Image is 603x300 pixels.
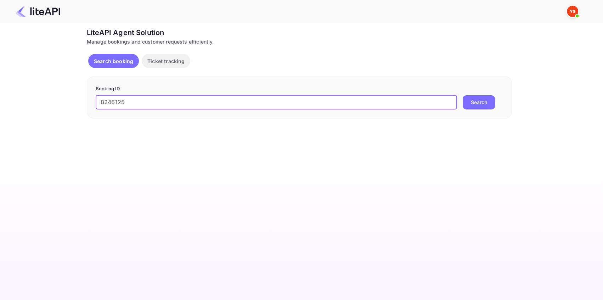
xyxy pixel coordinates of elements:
div: LiteAPI Agent Solution [87,27,512,38]
p: Search booking [94,57,133,65]
input: Enter Booking ID (e.g., 63782194) [96,95,457,109]
button: Search [463,95,495,109]
p: Booking ID [96,85,503,92]
img: Yandex Support [567,6,578,17]
div: Manage bookings and customer requests efficiently. [87,38,512,45]
img: LiteAPI Logo [16,6,60,17]
p: Ticket tracking [147,57,185,65]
